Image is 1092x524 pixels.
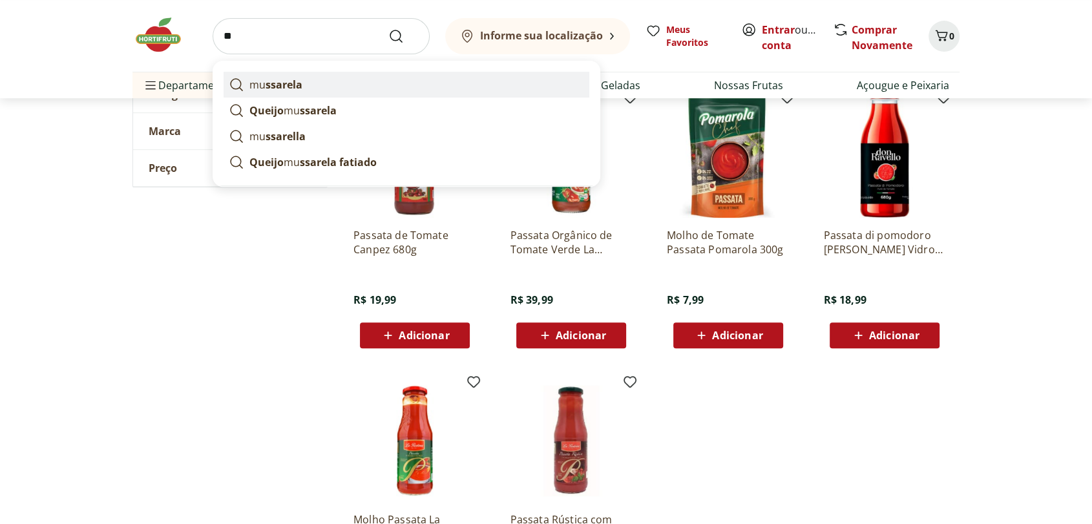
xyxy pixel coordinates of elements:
[510,293,552,307] span: R$ 39,99
[149,125,181,138] span: Marca
[133,150,327,186] button: Preço
[714,78,783,93] a: Nossas Frutas
[516,322,626,348] button: Adicionar
[300,103,337,118] strong: ssarela
[360,322,470,348] button: Adicionar
[823,228,946,257] a: Passata di pomodoro [PERSON_NAME] Vidro 680g
[132,16,197,54] img: Hortifruti
[399,330,449,341] span: Adicionar
[224,123,589,149] a: mussarella
[249,103,337,118] p: mu
[480,28,603,43] b: Informe sua localização
[510,228,633,257] a: Passata Orgânico de Tomate Verde La Pastina 680g
[667,293,704,307] span: R$ 7,99
[830,322,940,348] button: Adicionar
[353,379,476,502] img: Molho Passata La Pastina 680Gr
[673,322,783,348] button: Adicionar
[249,77,302,92] p: mu
[266,129,306,143] strong: ssarella
[762,22,819,53] span: ou
[388,28,419,44] button: Submit Search
[224,98,589,123] a: Queijomussarela
[857,78,949,93] a: Açougue e Peixaria
[556,330,606,341] span: Adicionar
[762,23,795,37] a: Entrar
[666,23,726,49] span: Meus Favoritos
[143,70,236,101] span: Departamentos
[667,95,790,218] img: Molho de Tomate Passata Pomarola 300g
[646,23,726,49] a: Meus Favoritos
[667,228,790,257] a: Molho de Tomate Passata Pomarola 300g
[249,155,284,169] strong: Queijo
[353,293,396,307] span: R$ 19,99
[510,379,633,502] img: Passata Rústica com Manjericão La Pastina 680g
[224,72,589,98] a: mussarela
[249,103,284,118] strong: Queijo
[133,113,327,149] button: Marca
[762,23,833,52] a: Criar conta
[823,95,946,218] img: Passata di pomodoro Don Ravello Vidro 680g
[213,18,430,54] input: search
[143,70,158,101] button: Menu
[266,78,302,92] strong: ssarela
[929,21,960,52] button: Carrinho
[852,23,912,52] a: Comprar Novamente
[949,30,954,42] span: 0
[249,154,377,170] p: mu
[823,293,866,307] span: R$ 18,99
[712,330,762,341] span: Adicionar
[149,162,177,174] span: Preço
[353,228,476,257] a: Passata de Tomate Canpez 680g
[869,330,919,341] span: Adicionar
[249,129,306,144] p: mu
[445,18,630,54] button: Informe sua localização
[300,155,377,169] strong: ssarela fatiado
[224,149,589,175] a: Queijomussarela fatiado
